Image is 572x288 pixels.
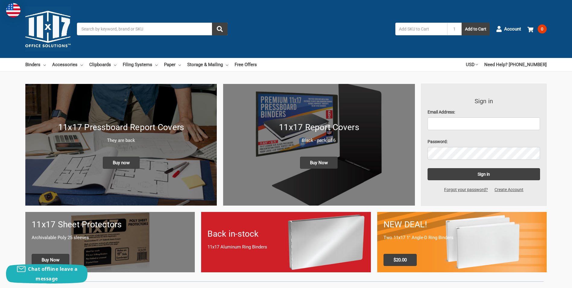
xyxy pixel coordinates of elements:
p: They are back [32,137,210,144]
input: Search by keyword, brand or SKU [77,23,228,35]
a: Forgot your password? [441,187,491,193]
h1: 11x17 Pressboard Report Covers [32,121,210,134]
a: 11x17 Report Covers 11x17 Report Covers Black - pack of 6 Buy Now [223,84,415,206]
a: Create Account [491,187,527,193]
a: Filing Systems [123,58,158,71]
input: Sign in [428,168,540,180]
p: Black - pack of 6 [229,137,408,144]
h1: 11x17 Sheet Protectors [32,218,188,231]
p: Two 11x17 1" Angle-D Ring Binders [384,234,540,241]
a: New 11x17 Pressboard Binders 11x17 Pressboard Report Covers They are back Buy now [25,84,217,206]
a: 11x17 Binder 2-pack only $20.00 NEW DEAL! Two 11x17 1" Angle-D Ring Binders $20.00 [377,212,547,272]
img: New 11x17 Pressboard Binders [25,84,217,206]
a: Accessories [52,58,83,71]
label: Password: [428,139,540,145]
img: duty and tax information for United States [6,3,21,18]
span: 0 [538,24,547,34]
p: Archivalable Poly 25 sleeves [32,234,188,241]
span: Buy now [103,157,140,169]
p: 11x17 Aluminum Ring Binders [207,244,364,251]
h1: NEW DEAL! [384,218,540,231]
h1: 11x17 Report Covers [229,121,408,134]
span: $20.00 [384,254,417,266]
button: Chat offline leave a message [6,264,87,283]
img: 11x17.com [25,6,71,52]
a: Account [496,21,521,37]
span: Chat offline leave a message [28,266,77,282]
a: 11x17 sheet protectors 11x17 Sheet Protectors Archivalable Poly 25 sleeves Buy Now [25,212,195,272]
a: Back in-stock 11x17 Aluminum Ring Binders [201,212,371,272]
h3: Sign in [428,97,540,106]
span: Account [504,26,521,33]
span: Buy Now [300,157,338,169]
a: 0 [527,21,547,37]
a: Need Help? [PHONE_NUMBER] [484,58,547,71]
a: Binders [25,58,46,71]
button: Add to Cart [462,23,490,35]
input: Add SKU to Cart [395,23,447,35]
a: Free Offers [235,58,257,71]
a: Storage & Mailing [187,58,228,71]
a: Clipboards [89,58,116,71]
img: 11x17 Report Covers [223,84,415,206]
span: Buy Now [32,254,69,266]
a: USD [466,58,478,71]
label: Email Address: [428,109,540,115]
a: Paper [164,58,181,71]
h1: Back in-stock [207,228,364,240]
